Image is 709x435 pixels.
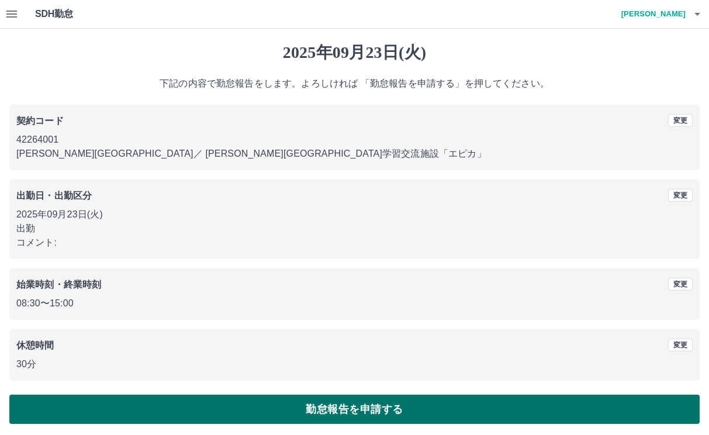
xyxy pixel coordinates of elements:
b: 休憩時間 [16,340,54,350]
p: コメント: [16,236,693,250]
b: 出勤日・出勤区分 [16,191,92,201]
button: 変更 [668,339,693,351]
p: 下記の内容で勤怠報告をします。よろしければ 「勤怠報告を申請する」を押してください。 [9,77,700,91]
button: 変更 [668,278,693,291]
button: 勤怠報告を申請する [9,395,700,424]
p: 出勤 [16,222,693,236]
button: 変更 [668,114,693,127]
b: 始業時刻・終業時刻 [16,279,101,289]
p: 2025年09月23日(火) [16,208,693,222]
p: [PERSON_NAME][GEOGRAPHIC_DATA] ／ [PERSON_NAME][GEOGRAPHIC_DATA]学習交流施設「エピカ」 [16,147,693,161]
b: 契約コード [16,116,64,126]
button: 変更 [668,189,693,202]
h1: 2025年09月23日(火) [9,43,700,63]
p: 08:30 〜 15:00 [16,296,693,310]
p: 42264001 [16,133,693,147]
p: 30分 [16,357,693,371]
